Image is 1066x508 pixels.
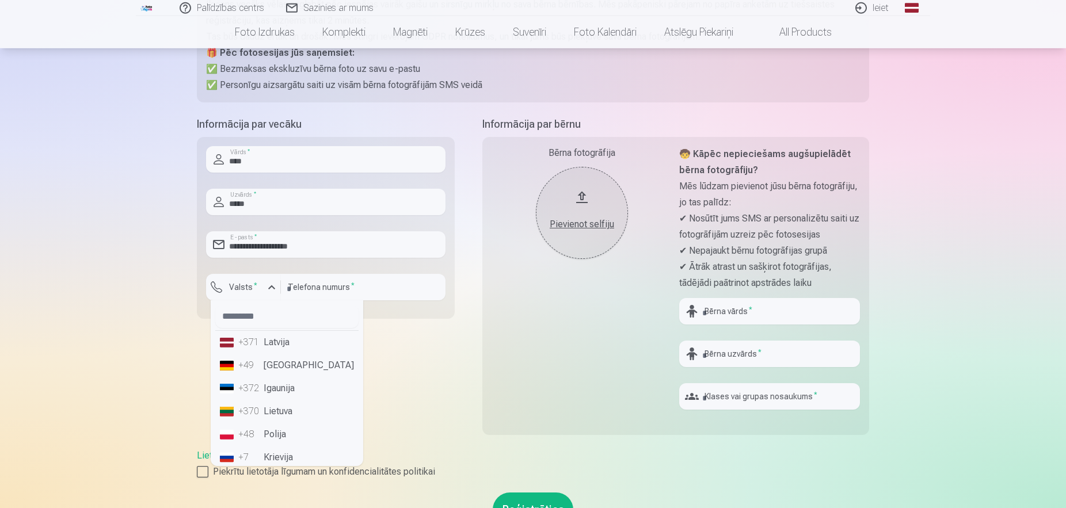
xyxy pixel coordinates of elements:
a: Foto kalendāri [560,16,650,48]
button: Pievienot selfiju [536,167,628,259]
a: Komplekti [309,16,379,48]
h5: Informācija par bērnu [482,116,869,132]
label: Piekrītu lietotāja līgumam un konfidencialitātes politikai [197,465,869,479]
h5: Informācija par vecāku [197,116,455,132]
a: Foto izdrukas [221,16,309,48]
a: Magnēti [379,16,441,48]
button: Valsts* [206,274,281,300]
p: ✅ Personīgu aizsargātu saiti uz visām bērna fotogrāfijām SMS veidā [206,77,860,93]
p: ✔ Ātrāk atrast un sašķirot fotogrāfijas, tādējādi paātrinot apstrādes laiku [679,259,860,291]
img: /fa1 [140,5,153,12]
a: Lietošanas līgums [197,450,270,461]
li: Krievija [215,446,359,469]
li: Polija [215,423,359,446]
div: +370 [238,404,261,418]
div: +49 [238,358,261,372]
strong: 🎁 Pēc fotosesijas jūs saņemsiet: [206,47,355,58]
li: [GEOGRAPHIC_DATA] [215,354,359,377]
div: Pievienot selfiju [547,217,616,231]
a: Krūzes [441,16,499,48]
p: ✔ Nepajaukt bērnu fotogrāfijas grupā [679,243,860,259]
p: ✅ Bezmaksas ekskluzīvu bērna foto uz savu e-pastu [206,61,860,77]
label: Valsts [224,281,262,293]
a: Atslēgu piekariņi [650,16,747,48]
a: Suvenīri [499,16,560,48]
div: +48 [238,427,261,441]
p: ✔ Nosūtīt jums SMS ar personalizētu saiti uz fotogrāfijām uzreiz pēc fotosesijas [679,211,860,243]
div: Bērna fotogrāfija [492,146,672,160]
li: Igaunija [215,377,359,400]
div: +371 [238,335,261,349]
strong: 🧒 Kāpēc nepieciešams augšupielādēt bērna fotogrāfiju? [679,148,851,175]
li: Lietuva [215,400,359,423]
div: +372 [238,381,261,395]
div: +7 [238,450,261,464]
div: , [197,449,869,479]
li: Latvija [215,331,359,354]
p: Mēs lūdzam pievienot jūsu bērna fotogrāfiju, jo tas palīdz: [679,178,860,211]
a: All products [747,16,846,48]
